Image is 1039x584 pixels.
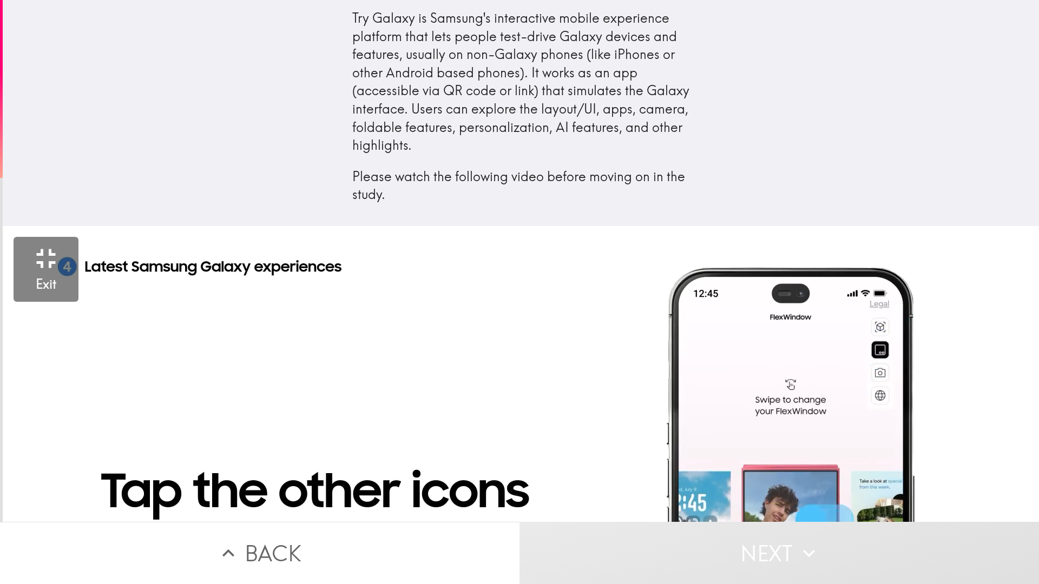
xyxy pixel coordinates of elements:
[998,231,1031,254] div: 2:49
[14,237,78,302] button: Exit
[36,275,56,294] h5: Exit
[352,9,690,204] div: Try Galaxy is Samsung's interactive mobile experience platform that lets people test-drive Galaxy...
[352,168,690,204] p: Please watch the following video before moving on in the study.
[519,522,1039,584] button: Next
